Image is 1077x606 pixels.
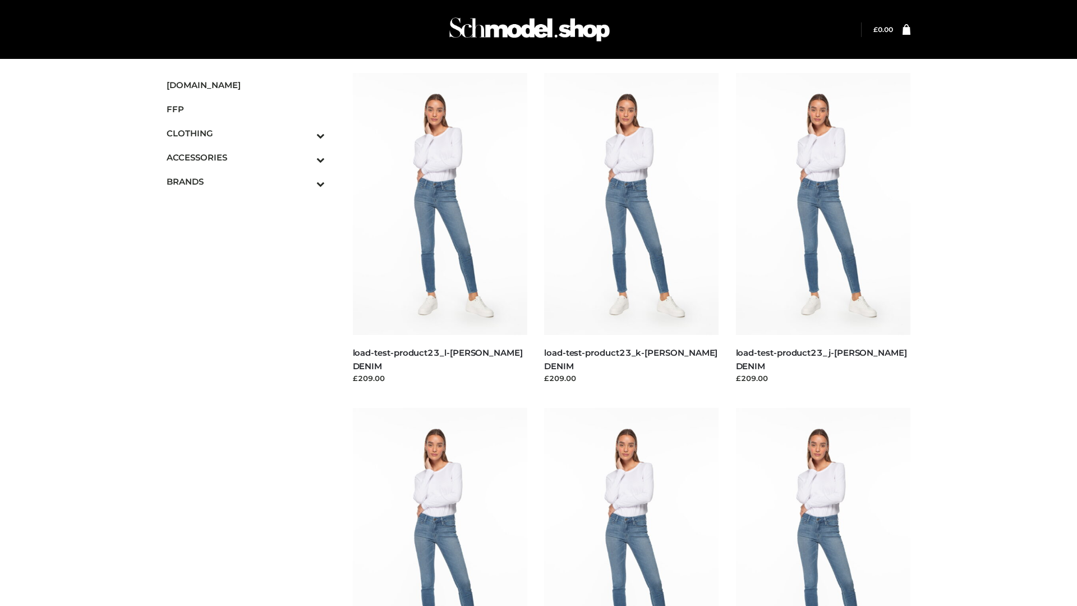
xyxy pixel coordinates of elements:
a: FFP [167,97,325,121]
bdi: 0.00 [873,25,893,34]
div: £209.00 [353,373,528,384]
a: load-test-product23_j-[PERSON_NAME] DENIM [736,347,907,371]
a: load-test-product23_l-[PERSON_NAME] DENIM [353,347,523,371]
span: [DOMAIN_NAME] [167,79,325,91]
span: ACCESSORIES [167,151,325,164]
a: [DOMAIN_NAME] [167,73,325,97]
img: Schmodel Admin 964 [445,7,614,52]
a: ACCESSORIESToggle Submenu [167,145,325,169]
button: Toggle Submenu [286,145,325,169]
div: £209.00 [736,373,911,384]
a: CLOTHINGToggle Submenu [167,121,325,145]
a: load-test-product23_k-[PERSON_NAME] DENIM [544,347,717,371]
button: Toggle Submenu [286,121,325,145]
a: BRANDSToggle Submenu [167,169,325,194]
div: £209.00 [544,373,719,384]
a: £0.00 [873,25,893,34]
span: £ [873,25,878,34]
span: BRANDS [167,175,325,188]
button: Toggle Submenu [286,169,325,194]
span: CLOTHING [167,127,325,140]
span: FFP [167,103,325,116]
